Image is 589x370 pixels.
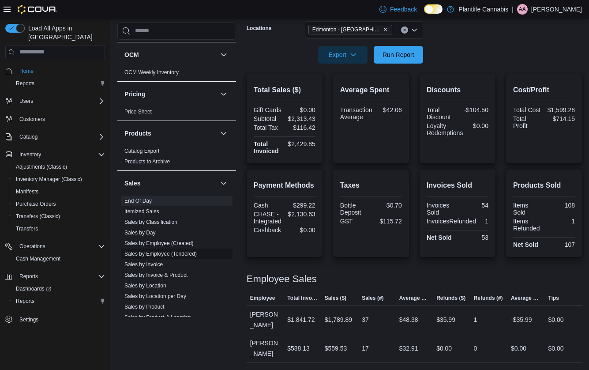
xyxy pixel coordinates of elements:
span: Sales by Location per Day [124,293,186,300]
span: AA [519,4,526,15]
span: Reports [16,80,34,87]
p: [PERSON_NAME] [531,4,582,15]
div: $42.06 [375,106,401,113]
a: Manifests [12,186,42,197]
span: Reports [12,296,105,306]
div: Sales [117,196,236,347]
span: Operations [19,243,45,250]
span: Reports [16,271,105,282]
a: Transfers (Classic) [12,211,64,222]
div: Loyalty Redemptions [427,122,463,136]
button: OCM [124,50,217,59]
div: 1 [474,314,477,325]
a: Reports [12,78,38,89]
h2: Taxes [340,180,402,191]
span: Catalog [19,133,38,140]
span: Total Invoiced [287,294,317,302]
span: Adjustments (Classic) [16,163,67,170]
span: Average Refund [511,294,541,302]
div: $115.72 [373,218,402,225]
label: Locations [247,25,272,32]
h3: Employee Sales [247,274,317,284]
span: Sales by Invoice & Product [124,272,188,279]
button: Catalog [2,131,109,143]
nav: Complex example [5,61,105,349]
button: Inventory [2,148,109,161]
button: Users [2,95,109,107]
button: Sales [218,178,229,189]
div: $0.70 [373,202,402,209]
h3: Products [124,129,151,138]
h2: Average Spent [340,85,402,95]
strong: Total Invoiced [254,140,279,155]
button: OCM [218,49,229,60]
span: Transfers [16,225,38,232]
span: Users [16,96,105,106]
h3: Pricing [124,90,145,98]
div: $2,313.43 [286,115,315,122]
div: $48.38 [399,314,418,325]
a: Dashboards [12,283,55,294]
h2: Discounts [427,85,488,95]
img: Cova [18,5,57,14]
button: Remove Edmonton - Jagare Ridge from selection in this group [383,27,388,32]
a: Dashboards [9,283,109,295]
span: Reports [16,298,34,305]
span: Purchase Orders [12,199,105,209]
h3: Sales [124,179,141,188]
span: Home [19,68,34,75]
span: Sales (#) [362,294,383,302]
div: $0.00 [548,314,564,325]
div: Total Discount [427,106,456,121]
div: $116.42 [286,124,315,131]
div: OCM [117,67,236,81]
button: Open list of options [411,26,418,34]
div: $1,789.89 [325,314,352,325]
h3: OCM [124,50,139,59]
span: Settings [16,313,105,325]
span: Reports [12,78,105,89]
span: Operations [16,241,105,252]
a: End Of Day [124,198,152,204]
div: $0.00 [286,106,315,113]
span: Load All Apps in [GEOGRAPHIC_DATA] [25,24,105,42]
span: Customers [16,113,105,125]
div: $1,599.28 [546,106,575,113]
span: End Of Day [124,197,152,204]
span: Customers [19,116,45,123]
div: GST [340,218,369,225]
div: [PERSON_NAME] [247,306,284,334]
span: Sales ($) [325,294,346,302]
div: Cash [254,202,283,209]
button: Products [218,128,229,139]
button: Transfers [9,223,109,235]
a: Products to Archive [124,159,170,165]
div: $32.91 [399,343,418,354]
a: Transfers [12,223,41,234]
span: Itemized Sales [124,208,159,215]
a: Sales by Invoice & Product [124,272,188,278]
span: Home [16,65,105,76]
div: Total Profit [513,115,542,129]
h2: Invoices Sold [427,180,488,191]
div: 1 [480,218,488,225]
div: -$104.50 [459,106,488,113]
div: $0.00 [286,227,315,234]
div: Transaction Average [340,106,372,121]
span: Average Sale [399,294,429,302]
button: Customers [2,113,109,125]
div: CHASE - Integrated [254,211,283,225]
span: Sales by Product [124,303,165,310]
span: Edmonton - Jagare Ridge [308,25,392,34]
button: Export [318,46,368,64]
div: $35.99 [436,314,455,325]
button: Clear input [401,26,408,34]
div: $714.15 [546,115,575,122]
a: Home [16,66,37,76]
button: Inventory Manager (Classic) [9,173,109,185]
h2: Products Sold [513,180,575,191]
span: Reports [19,273,38,280]
button: Adjustments (Classic) [9,161,109,173]
strong: Net Sold [427,234,452,241]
